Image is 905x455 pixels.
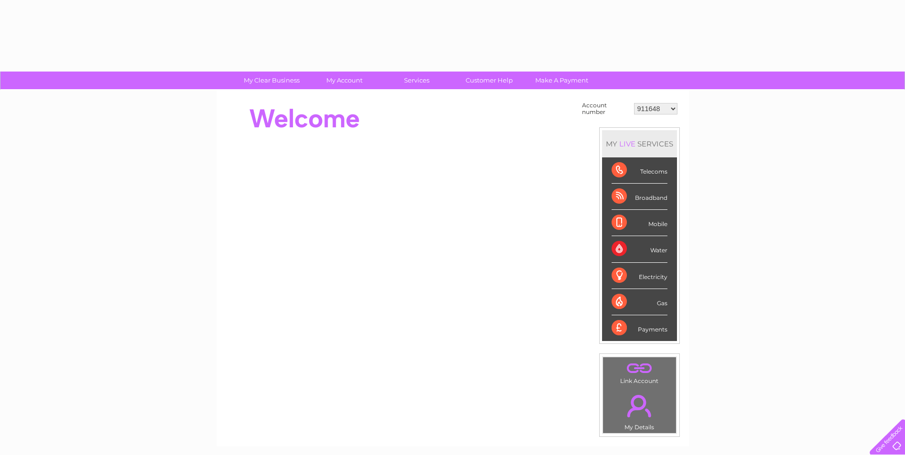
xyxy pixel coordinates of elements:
div: Telecoms [612,157,667,184]
a: Customer Help [450,72,529,89]
div: Broadband [612,184,667,210]
div: Mobile [612,210,667,236]
div: Water [612,236,667,262]
a: Services [377,72,456,89]
a: Make A Payment [522,72,601,89]
a: . [605,389,674,423]
td: My Details [603,387,676,434]
div: Payments [612,315,667,341]
div: Gas [612,289,667,315]
a: . [605,360,674,376]
a: My Account [305,72,384,89]
div: MY SERVICES [602,130,677,157]
a: My Clear Business [232,72,311,89]
td: Account number [580,100,632,118]
div: LIVE [617,139,637,148]
div: Electricity [612,263,667,289]
td: Link Account [603,357,676,387]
